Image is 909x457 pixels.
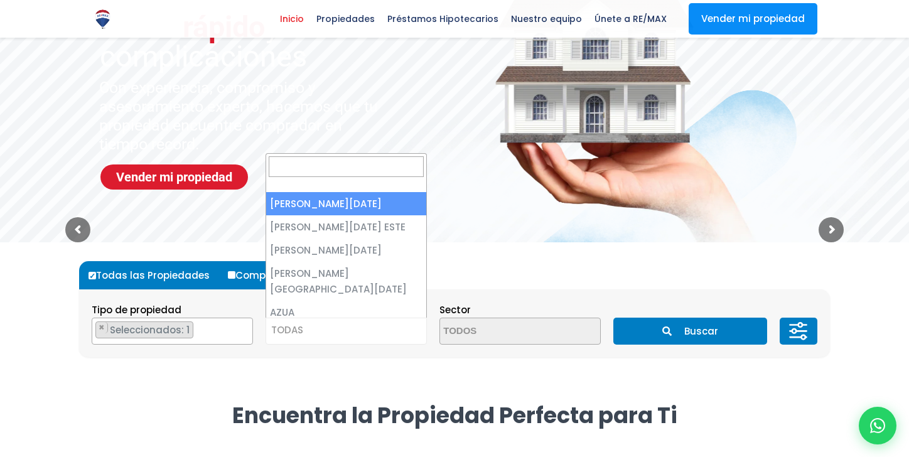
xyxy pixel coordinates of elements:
[613,318,766,345] button: Buscar
[440,318,562,345] textarea: Search
[266,239,426,262] li: [PERSON_NAME][DATE]
[271,323,303,336] span: TODAS
[228,271,235,279] input: Comprar
[239,321,246,334] button: Remove all items
[92,8,114,30] img: Logo de REMAX
[266,321,426,339] span: TODAS
[239,322,245,333] span: ×
[99,322,105,333] span: ×
[92,318,99,345] textarea: Search
[689,3,817,35] a: Vender mi propiedad
[505,9,588,28] span: Nuestro equipo
[100,164,248,190] a: Vender mi propiedad
[266,318,427,345] span: TODAS
[109,323,193,336] span: Seleccionados: 1
[269,156,424,177] input: Search
[99,78,387,154] sr7-txt: Con experiencia, compromiso y asesoramiento experto, hacemos que tu propiedad encuentre comprador...
[85,261,222,289] label: Todas las Propiedades
[266,262,426,301] li: [PERSON_NAME][GEOGRAPHIC_DATA][DATE]
[95,321,193,338] li: APARTAMENTO
[310,9,381,28] span: Propiedades
[439,303,471,316] span: Sector
[225,261,293,289] label: Comprar
[266,192,426,215] li: [PERSON_NAME][DATE]
[100,12,412,71] sr7-txt: Vende y sin complicaciones
[266,301,426,324] li: AZUA
[588,9,673,28] span: Únete a RE/MAX
[274,9,310,28] span: Inicio
[232,400,677,431] strong: Encuentra la Propiedad Perfecta para Ti
[381,9,505,28] span: Préstamos Hipotecarios
[96,322,108,333] button: Remove item
[89,272,96,279] input: Todas las Propiedades
[92,303,181,316] span: Tipo de propiedad
[266,215,426,239] li: [PERSON_NAME][DATE] ESTE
